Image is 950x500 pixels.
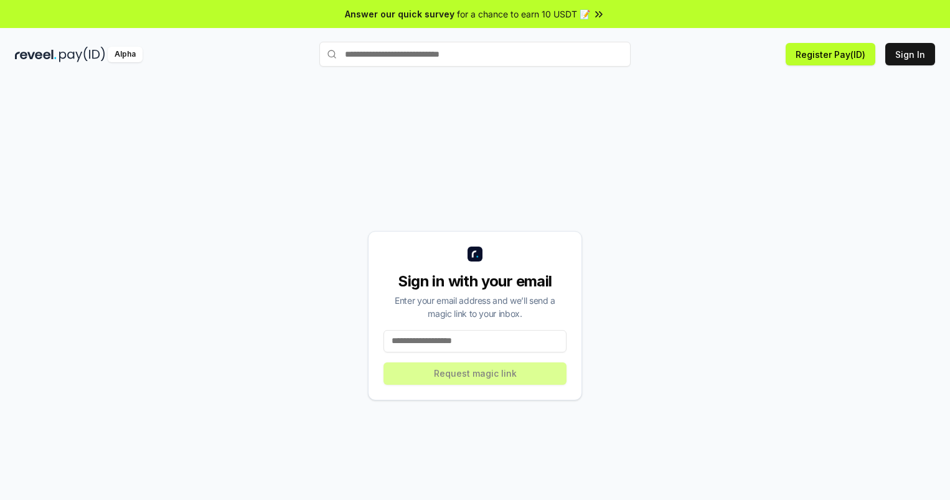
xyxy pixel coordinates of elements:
div: Enter your email address and we’ll send a magic link to your inbox. [383,294,567,320]
button: Register Pay(ID) [786,43,875,65]
img: logo_small [468,247,482,262]
img: pay_id [59,47,105,62]
div: Sign in with your email [383,271,567,291]
span: Answer our quick survey [345,7,454,21]
img: reveel_dark [15,47,57,62]
button: Sign In [885,43,935,65]
div: Alpha [108,47,143,62]
span: for a chance to earn 10 USDT 📝 [457,7,590,21]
